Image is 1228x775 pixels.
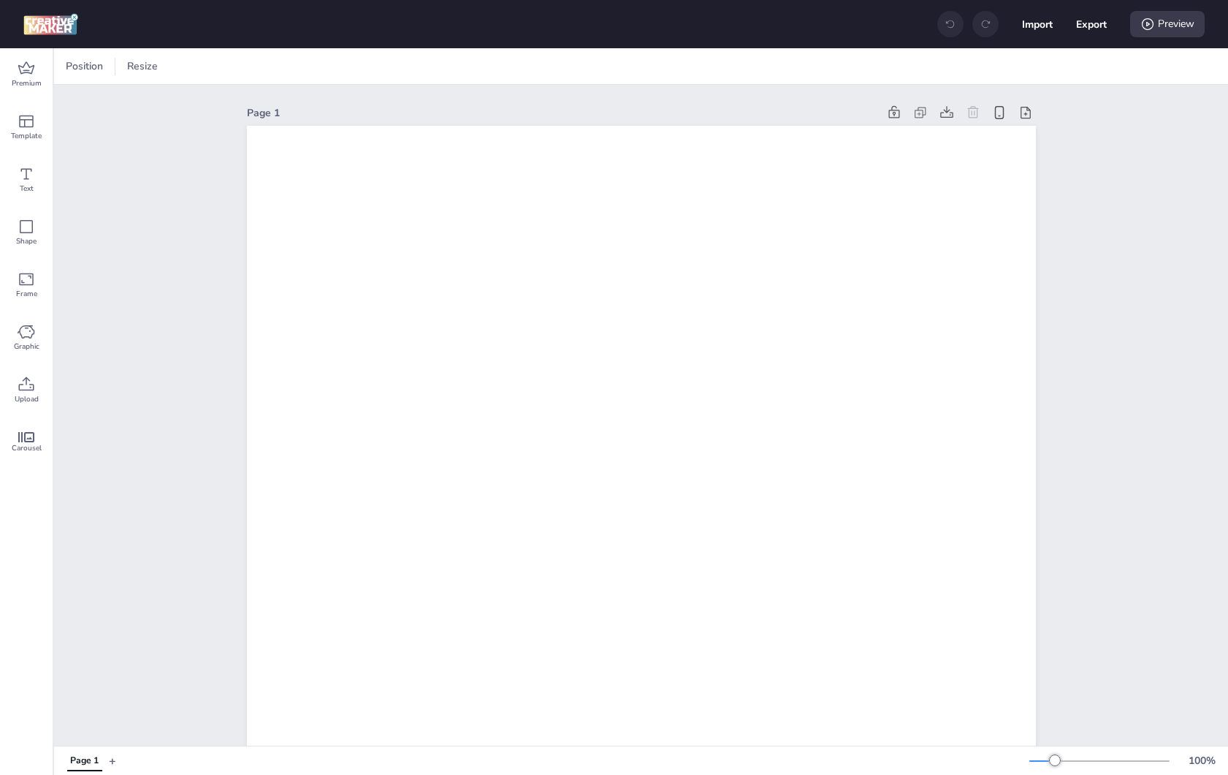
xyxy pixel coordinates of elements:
[12,77,42,89] span: Premium
[11,130,42,142] span: Template
[16,288,37,300] span: Frame
[247,105,878,121] div: Page 1
[15,393,39,405] span: Upload
[70,755,99,768] div: Page 1
[12,442,42,454] span: Carousel
[124,58,161,74] span: Resize
[60,748,109,774] div: Tabs
[20,183,34,194] span: Text
[1076,9,1107,39] button: Export
[23,13,78,35] img: logo Creative Maker
[63,58,106,74] span: Position
[1022,9,1053,39] button: Import
[16,235,37,247] span: Shape
[1184,753,1219,768] div: 100 %
[14,341,39,352] span: Graphic
[1130,11,1205,37] div: Preview
[109,748,116,774] button: +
